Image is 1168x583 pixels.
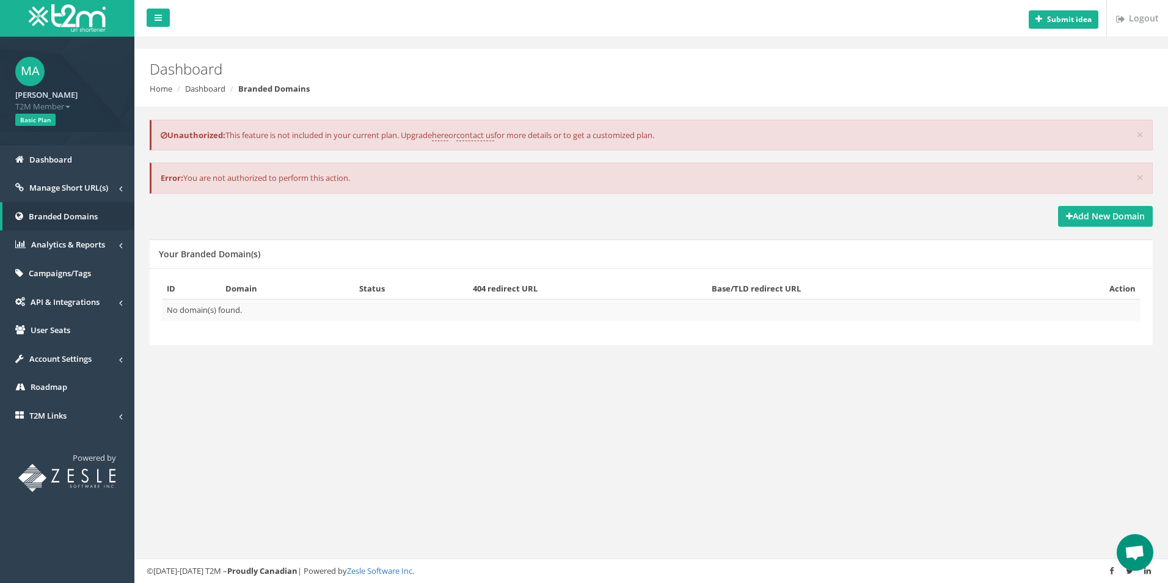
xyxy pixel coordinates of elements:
th: Base/TLD redirect URL [707,278,1024,299]
span: T2M Member [15,101,119,112]
img: T2M URL Shortener powered by Zesle Software Inc. [18,464,116,492]
span: Campaigns/Tags [29,268,91,279]
th: Domain [221,278,354,299]
a: Zesle Software Inc. [347,565,414,576]
a: Add New Domain [1058,206,1153,227]
th: 404 redirect URL [468,278,707,299]
span: Account Settings [29,353,92,364]
span: MA [15,57,45,86]
a: Dashboard [185,83,225,94]
span: Dashboard [29,154,72,165]
button: × [1136,171,1144,184]
a: Home [150,83,172,94]
span: Analytics & Reports [31,239,105,250]
span: User Seats [31,324,70,335]
span: Branded Domains [29,211,98,222]
button: × [1136,128,1144,141]
a: here [432,130,448,141]
strong: Proudly Canadian [227,565,297,576]
img: T2M [29,4,106,32]
th: ID [162,278,221,299]
a: contact us [456,130,494,141]
b: Error: [161,172,183,183]
strong: Branded Domains [238,83,310,94]
th: Status [354,278,468,299]
b: Submit idea [1047,14,1092,24]
strong: [PERSON_NAME] [15,89,78,100]
span: Manage Short URL(s) [29,182,108,193]
strong: Add New Domain [1066,210,1145,222]
div: Open chat [1117,534,1153,571]
button: Submit idea [1029,10,1098,29]
div: ©[DATE]-[DATE] T2M – | Powered by [147,565,1156,577]
div: You are not authorized to perform this action. [150,163,1153,194]
th: Action [1025,278,1141,299]
span: Powered by [73,452,116,463]
h5: Your Branded Domain(s) [159,249,260,258]
span: T2M Links [29,410,67,421]
b: Unauthorized: [161,130,225,141]
a: [PERSON_NAME] T2M Member [15,86,119,112]
td: No domain(s) found. [162,299,1141,321]
span: API & Integrations [31,296,100,307]
div: This feature is not included in your current plan. Upgrade or for more details or to get a custom... [150,120,1153,151]
span: Basic Plan [15,114,56,126]
h2: Dashboard [150,61,982,77]
span: Roadmap [31,381,67,392]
